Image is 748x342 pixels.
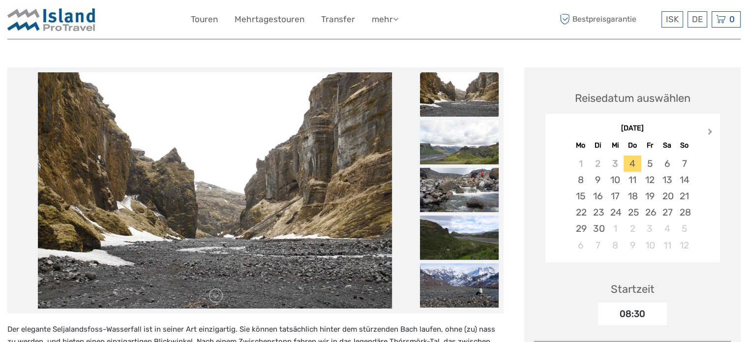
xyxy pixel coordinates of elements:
div: Di [589,139,606,152]
div: Choose Samstag, 27. September 2025 [658,204,676,220]
div: Choose Sonntag, 28. September 2025 [676,204,693,220]
img: f002cdb791454abb84bea941b2b20d2e_slider_thumbnail.jpg [420,216,499,260]
span: 0 [728,14,736,24]
div: Choose Freitag, 3. Oktober 2025 [641,220,658,237]
div: Choose Dienstag, 9. September 2025 [589,172,606,188]
a: Transfer [321,12,355,27]
div: Choose Montag, 22. September 2025 [572,204,589,220]
img: bc68a0b1728a4ebb988ca94ce6980061_main_slider.jpg [38,72,392,309]
span: ISK [666,14,679,24]
div: [DATE] [545,124,720,134]
div: Choose Dienstag, 30. September 2025 [589,220,606,237]
div: Choose Donnerstag, 11. September 2025 [624,172,641,188]
div: Mi [606,139,624,152]
div: Choose Mittwoch, 17. September 2025 [606,188,624,204]
button: Open LiveChat chat widget [113,15,125,27]
div: Mo [572,139,589,152]
div: Choose Sonntag, 5. Oktober 2025 [676,220,693,237]
p: We're away right now. Please check back later! [14,17,111,25]
div: Choose Sonntag, 21. September 2025 [676,188,693,204]
div: Not available Dienstag, 2. September 2025 [589,155,606,172]
div: Choose Montag, 6. Oktober 2025 [572,237,589,253]
div: Choose Freitag, 5. September 2025 [641,155,658,172]
div: Choose Montag, 8. September 2025 [572,172,589,188]
div: Choose Dienstag, 16. September 2025 [589,188,606,204]
div: DE [688,11,707,28]
div: Not available Montag, 1. September 2025 [572,155,589,172]
div: Choose Freitag, 10. Oktober 2025 [641,237,658,253]
div: Choose Donnerstag, 9. Oktober 2025 [624,237,641,253]
span: Bestpreisgarantie [557,11,659,28]
img: f547b7928ab44139bbc6edb7cac72ec1_slider_thumbnail.jpg [420,168,499,212]
div: Choose Samstag, 11. Oktober 2025 [658,237,676,253]
div: Choose Donnerstag, 2. Oktober 2025 [624,220,641,237]
div: Sa [658,139,676,152]
div: Not available Mittwoch, 3. September 2025 [606,155,624,172]
a: Mehrtagestouren [235,12,304,27]
button: Next Month [703,126,719,142]
div: Choose Samstag, 13. September 2025 [658,172,676,188]
div: Choose Samstag, 20. September 2025 [658,188,676,204]
div: Choose Montag, 15. September 2025 [572,188,589,204]
div: Choose Dienstag, 7. Oktober 2025 [589,237,606,253]
div: Choose Freitag, 19. September 2025 [641,188,658,204]
div: Startzeit [611,281,655,297]
img: bc68a0b1728a4ebb988ca94ce6980061_slider_thumbnail.jpg [420,72,499,117]
div: 08:30 [598,303,667,325]
div: Choose Samstag, 6. September 2025 [658,155,676,172]
a: Touren [191,12,218,27]
div: Choose Dienstag, 23. September 2025 [589,204,606,220]
div: Reisedatum auswählen [575,91,690,106]
div: Do [624,139,641,152]
a: mehr [372,12,398,27]
div: So [676,139,693,152]
div: Choose Donnerstag, 4. September 2025 [624,155,641,172]
img: 0d617fd09f184f63b9ab27a5032ee5e9_slider_thumbnail.jpg [420,263,499,308]
div: Choose Donnerstag, 18. September 2025 [624,188,641,204]
img: daa3ef9c15754a0cac4db227489be418_slider_thumbnail.jpeg [420,120,499,164]
div: Choose Mittwoch, 10. September 2025 [606,172,624,188]
div: Choose Sonntag, 7. September 2025 [676,155,693,172]
div: Choose Freitag, 12. September 2025 [641,172,658,188]
div: Choose Mittwoch, 1. Oktober 2025 [606,220,624,237]
img: Iceland ProTravel [7,7,96,31]
div: Choose Freitag, 26. September 2025 [641,204,658,220]
div: Choose Donnerstag, 25. September 2025 [624,204,641,220]
div: Fr [641,139,658,152]
div: Choose Sonntag, 14. September 2025 [676,172,693,188]
div: Choose Mittwoch, 8. Oktober 2025 [606,237,624,253]
div: Choose Samstag, 4. Oktober 2025 [658,220,676,237]
div: Choose Mittwoch, 24. September 2025 [606,204,624,220]
div: Choose Sonntag, 12. Oktober 2025 [676,237,693,253]
div: Choose Montag, 29. September 2025 [572,220,589,237]
div: month 2025-09 [548,155,717,253]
